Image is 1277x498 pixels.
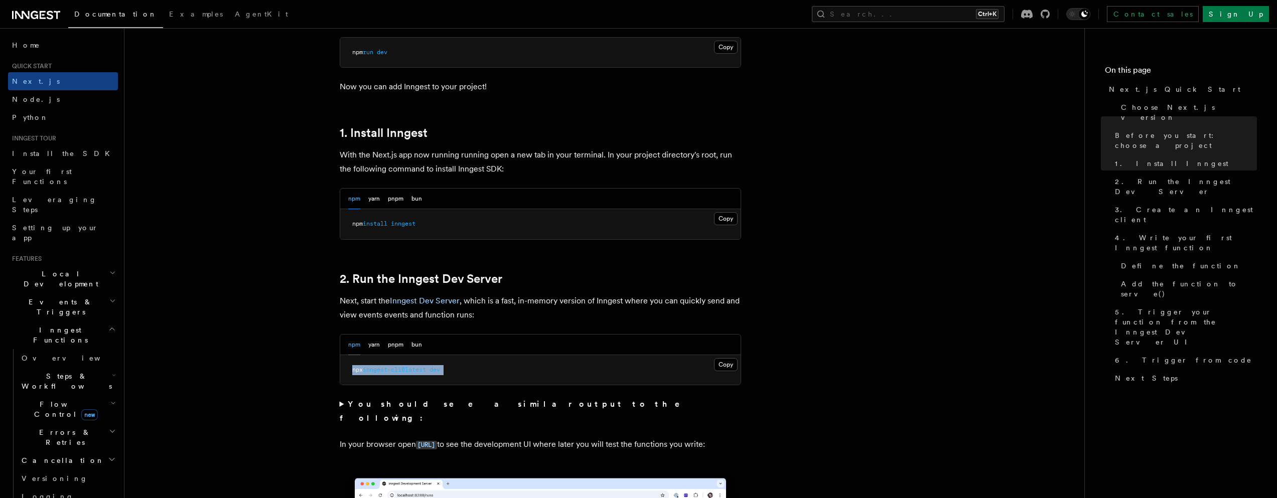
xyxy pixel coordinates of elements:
strong: You should see a similar output to the following: [340,399,694,423]
a: 2. Run the Inngest Dev Server [340,272,502,286]
span: Before you start: choose a project [1115,130,1257,150]
a: Leveraging Steps [8,191,118,219]
button: Copy [714,212,738,225]
span: dev [430,366,440,373]
kbd: Ctrl+K [976,9,999,19]
span: run [363,49,373,56]
span: Install the SDK [12,149,116,157]
span: Cancellation [18,455,104,465]
a: Choose Next.js version [1117,98,1257,126]
span: 2. Run the Inngest Dev Server [1115,177,1257,197]
a: Next.js Quick Start [1105,80,1257,98]
span: npx [352,366,363,373]
button: Copy [714,358,738,371]
button: Flow Controlnew [18,395,118,423]
span: 3. Create an Inngest client [1115,205,1257,225]
span: inngest-cli@latest [363,366,426,373]
code: [URL] [416,441,437,449]
a: Examples [163,3,229,27]
button: Search...Ctrl+K [812,6,1005,22]
span: Leveraging Steps [12,196,97,214]
a: 4. Write your first Inngest function [1111,229,1257,257]
a: Define the function [1117,257,1257,275]
span: Quick start [8,62,52,70]
span: 1. Install Inngest [1115,158,1228,169]
span: Errors & Retries [18,427,109,447]
button: pnpm [388,335,403,355]
span: AgentKit [235,10,288,18]
span: Choose Next.js version [1121,102,1257,122]
a: 3. Create an Inngest client [1111,201,1257,229]
button: Cancellation [18,451,118,469]
a: Your first Functions [8,162,118,191]
p: With the Next.js app now running running open a new tab in your terminal. In your project directo... [340,148,741,176]
button: Events & Triggers [8,293,118,321]
span: 4. Write your first Inngest function [1115,233,1257,253]
span: Steps & Workflows [18,371,112,391]
a: Sign Up [1203,6,1269,22]
button: npm [348,189,360,209]
span: dev [377,49,387,56]
span: Events & Triggers [8,297,109,317]
a: Install the SDK [8,144,118,162]
button: Local Development [8,265,118,293]
button: pnpm [388,189,403,209]
span: new [81,409,98,420]
span: 6. Trigger from code [1115,355,1252,365]
a: Next Steps [1111,369,1257,387]
a: 6. Trigger from code [1111,351,1257,369]
button: Errors & Retries [18,423,118,451]
a: Next.js [8,72,118,90]
h4: On this page [1105,64,1257,80]
span: Add the function to serve() [1121,279,1257,299]
a: Node.js [8,90,118,108]
a: Add the function to serve() [1117,275,1257,303]
span: Next Steps [1115,373,1178,383]
span: Setting up your app [12,224,98,242]
p: Next, start the , which is a fast, in-memory version of Inngest where you can quickly send and vi... [340,294,741,322]
span: Flow Control [18,399,110,419]
a: Documentation [68,3,163,28]
button: Copy [714,41,738,54]
button: yarn [368,335,380,355]
span: npm [352,49,363,56]
summary: You should see a similar output to the following: [340,397,741,425]
a: [URL] [416,439,437,449]
p: In your browser open to see the development UI where later you will test the functions you write: [340,437,741,452]
button: Steps & Workflows [18,367,118,395]
a: 1. Install Inngest [340,126,428,140]
a: 5. Trigger your function from the Inngest Dev Server UI [1111,303,1257,351]
span: Examples [169,10,223,18]
span: Your first Functions [12,168,72,186]
button: Toggle dark mode [1066,8,1090,20]
span: install [363,220,387,227]
a: Overview [18,349,118,367]
span: 5. Trigger your function from the Inngest Dev Server UI [1115,307,1257,347]
span: Home [12,40,40,50]
span: Python [12,113,49,121]
span: inngest [391,220,415,227]
span: Node.js [12,95,60,103]
a: Before you start: choose a project [1111,126,1257,154]
span: Overview [22,354,125,362]
span: Inngest tour [8,134,56,142]
a: AgentKit [229,3,294,27]
a: 1. Install Inngest [1111,154,1257,173]
span: Features [8,255,42,263]
span: npm [352,220,363,227]
a: Setting up your app [8,219,118,247]
a: Inngest Dev Server [390,296,460,305]
span: Versioning [22,474,88,482]
span: Define the function [1121,261,1241,271]
a: Versioning [18,469,118,487]
span: Documentation [74,10,157,18]
button: npm [348,335,360,355]
span: Local Development [8,269,109,289]
span: Inngest Functions [8,325,108,345]
span: Next.js Quick Start [1109,84,1240,94]
a: Contact sales [1107,6,1199,22]
a: Home [8,36,118,54]
a: 2. Run the Inngest Dev Server [1111,173,1257,201]
button: bun [411,189,422,209]
button: yarn [368,189,380,209]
